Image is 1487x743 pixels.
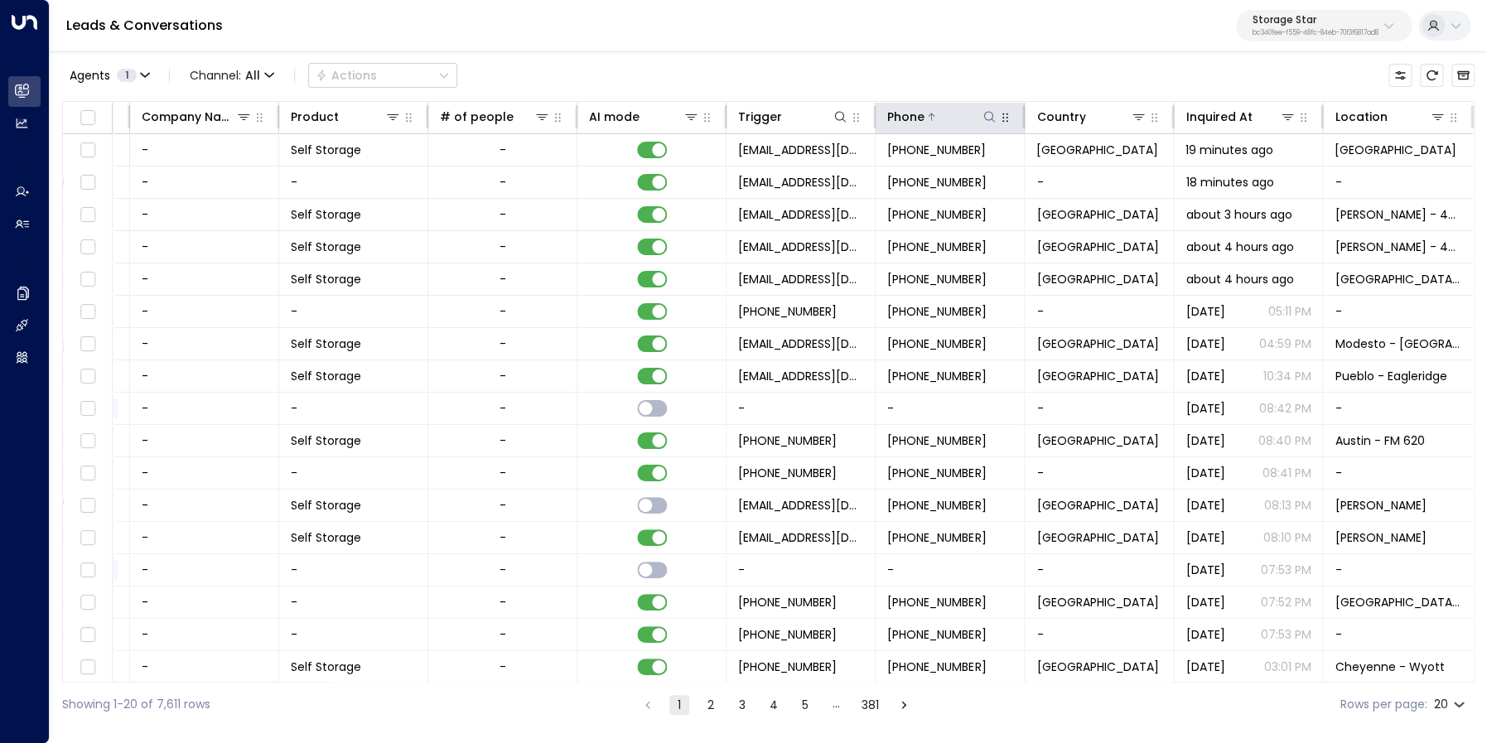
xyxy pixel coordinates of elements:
td: - [279,296,428,327]
td: - [130,134,279,166]
div: - [500,335,506,352]
td: - [279,554,428,586]
span: no-reply-facilities@sparefoot.com [738,174,863,191]
div: # of people [440,107,514,127]
span: United States [1036,239,1158,255]
nav: pagination navigation [637,694,915,715]
span: Toggle select row [77,334,98,355]
button: Go to next page [894,695,914,715]
p: Storage Star [1253,15,1378,25]
td: - [130,651,279,683]
div: Showing 1-20 of 7,611 rows [62,696,210,713]
td: - [130,199,279,230]
span: Toggle select row [77,463,98,484]
button: page 1 [669,695,689,715]
td: - [279,393,428,424]
td: - [130,522,279,553]
span: Yesterday [1185,465,1224,481]
td: - [1323,619,1472,650]
div: Actions [316,68,377,83]
span: +14582242875 [887,174,986,191]
span: +14352249995 [738,594,837,610]
span: Channel: [183,64,281,87]
span: Toggle select row [77,657,98,678]
span: Roy - 4800 [1335,206,1460,223]
button: Customize [1388,64,1412,87]
span: about 3 hours ago [1185,206,1291,223]
span: no-reply-facilities@sparefoot.com [738,529,863,546]
td: - [1323,457,1472,489]
div: - [500,529,506,546]
div: Trigger [738,107,848,127]
span: Yesterday [1185,529,1224,546]
span: Toggle select all [77,108,98,128]
td: - [130,490,279,521]
span: United States [1036,529,1158,546]
td: - [130,360,279,392]
button: Go to page 2 [701,695,721,715]
span: +13852094362 [887,239,986,255]
div: AI mode [589,107,699,127]
span: noreply@storagely.io [738,271,863,287]
span: Toggle select row [77,172,98,193]
p: 08:41 PM [1262,465,1311,481]
td: - [130,263,279,295]
div: - [500,594,506,610]
span: Agents [70,70,110,81]
span: Self Storage [291,206,361,223]
td: - [1025,619,1174,650]
span: +13073556591 [738,659,837,675]
span: Sheridan - Coffeen [1335,529,1426,546]
button: Go to page 5 [795,695,815,715]
td: - [130,457,279,489]
div: … [827,695,847,715]
span: Twin Falls - Grandview [1335,271,1460,287]
span: +19034232061 [887,271,986,287]
div: Product [291,107,401,127]
span: Self Storage [291,271,361,287]
span: Grantsville - Main [1335,594,1460,610]
div: Country [1036,107,1147,127]
div: Product [291,107,339,127]
td: - [279,619,428,650]
td: - [1025,457,1174,489]
div: - [500,174,506,191]
span: Toggle select row [77,140,98,161]
div: Company Name [142,107,252,127]
span: +13073556591 [887,659,986,675]
td: - [1323,554,1472,586]
div: - [500,303,506,320]
div: - [500,562,506,578]
span: +13074298970 [887,529,986,546]
span: United States [1036,659,1158,675]
p: 08:13 PM [1263,497,1311,514]
td: - [1025,166,1174,198]
span: +15107899803 [887,335,986,352]
td: - [1025,554,1174,586]
span: Self Storage [291,432,361,449]
div: AI mode [589,107,640,127]
span: Yesterday [1185,335,1224,352]
div: Location [1335,107,1446,127]
span: no-reply-facilities@sparefoot.com [738,368,863,384]
span: Self Storage [291,239,361,255]
span: Pueblo - Eagleridge [1335,368,1446,384]
span: United States [1036,368,1158,384]
div: # of people [440,107,550,127]
span: +19165888045 [887,497,986,514]
div: - [500,400,506,417]
span: United States [1036,335,1158,352]
span: +14582242875 [887,142,986,158]
span: Toggle select row [77,560,98,581]
span: about 4 hours ago [1185,271,1293,287]
span: about 4 hours ago [1185,239,1293,255]
span: United States [1036,594,1158,610]
span: Yesterday [1185,368,1224,384]
span: Yesterday [1185,626,1224,643]
span: Toggle select row [77,398,98,419]
div: - [500,626,506,643]
div: - [500,465,506,481]
button: Go to page 4 [764,695,784,715]
span: Toggle select row [77,366,98,387]
td: - [130,586,279,618]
